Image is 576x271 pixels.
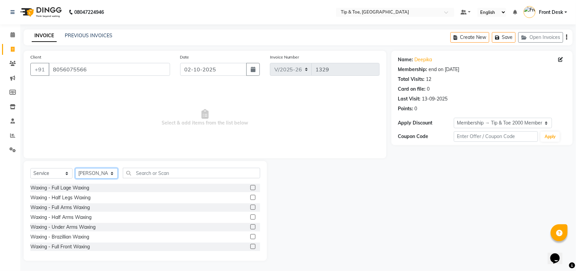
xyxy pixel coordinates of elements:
b: 08047224946 [74,3,104,22]
a: INVOICE [32,30,57,42]
div: Total Visits: [398,76,425,83]
button: Apply [541,132,560,142]
input: Search by Name/Mobile/Email/Code [49,63,170,76]
input: Search or Scan [123,168,260,178]
div: Coupon Code [398,133,454,140]
div: Apply Discount [398,119,454,127]
div: 13-09-2025 [422,95,448,103]
img: logo [17,3,63,22]
img: Front Desk [524,6,536,18]
div: Last Visit: [398,95,421,103]
div: Waxing - Half Legs Waxing [30,194,90,201]
iframe: chat widget [548,244,569,264]
span: Select & add items from the list below [30,84,380,152]
button: +91 [30,63,49,76]
div: Points: [398,105,413,112]
input: Enter Offer / Coupon Code [454,131,538,142]
div: Waxing - Full Arms Waxing [30,204,90,211]
div: Waxing - Under Arms Waxing [30,224,95,231]
button: Create New [450,32,489,43]
div: 0 [427,86,430,93]
button: Save [492,32,516,43]
div: Name: [398,56,413,63]
a: PREVIOUS INVOICES [65,32,112,39]
div: end on [DATE] [429,66,460,73]
label: Invoice Number [270,54,299,60]
div: Waxing - Full Lage Waxing [30,184,89,191]
div: 0 [415,105,417,112]
label: Date [180,54,189,60]
div: Membership: [398,66,428,73]
div: Waxing - Brazillian Waxing [30,233,89,241]
label: Client [30,54,41,60]
span: Front Desk [539,9,563,16]
button: Open Invoices [518,32,563,43]
div: Card on file: [398,86,426,93]
a: Deepika [415,56,432,63]
div: Waxing - Full Front Waxing [30,243,90,250]
div: 12 [426,76,432,83]
div: Waxing - Half Arms Waxing [30,214,91,221]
